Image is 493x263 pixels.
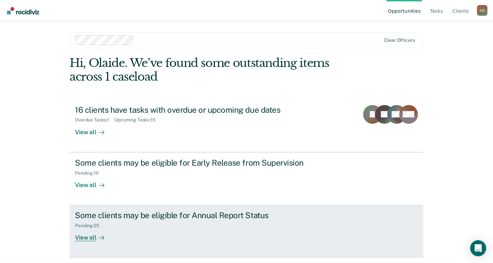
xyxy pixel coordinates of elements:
[477,5,488,16] div: O O
[75,223,105,229] div: Pending : 25
[75,117,114,123] div: Overdue Tasks : 1
[70,205,423,258] a: Some clients may be eligible for Annual Report StatusPending:25View all
[75,176,112,189] div: View all
[70,56,353,84] div: Hi, Olaide. We’ve found some outstanding items across 1 caseload
[7,7,39,14] img: Recidiviz
[75,123,112,136] div: View all
[75,210,310,220] div: Some clients may be eligible for Annual Report Status
[477,5,488,16] button: Profile dropdown button
[75,105,310,115] div: 16 clients have tasks with overdue or upcoming due dates
[384,37,415,43] div: Clear officers
[470,240,486,256] div: Open Intercom Messenger
[75,158,310,168] div: Some clients may be eligible for Early Release from Supervision
[75,170,104,176] div: Pending : 10
[114,117,161,123] div: Upcoming Tasks : 15
[70,100,423,152] a: 16 clients have tasks with overdue or upcoming due datesOverdue Tasks:1Upcoming Tasks:15View all
[75,229,112,242] div: View all
[70,152,423,205] a: Some clients may be eligible for Early Release from SupervisionPending:10View all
